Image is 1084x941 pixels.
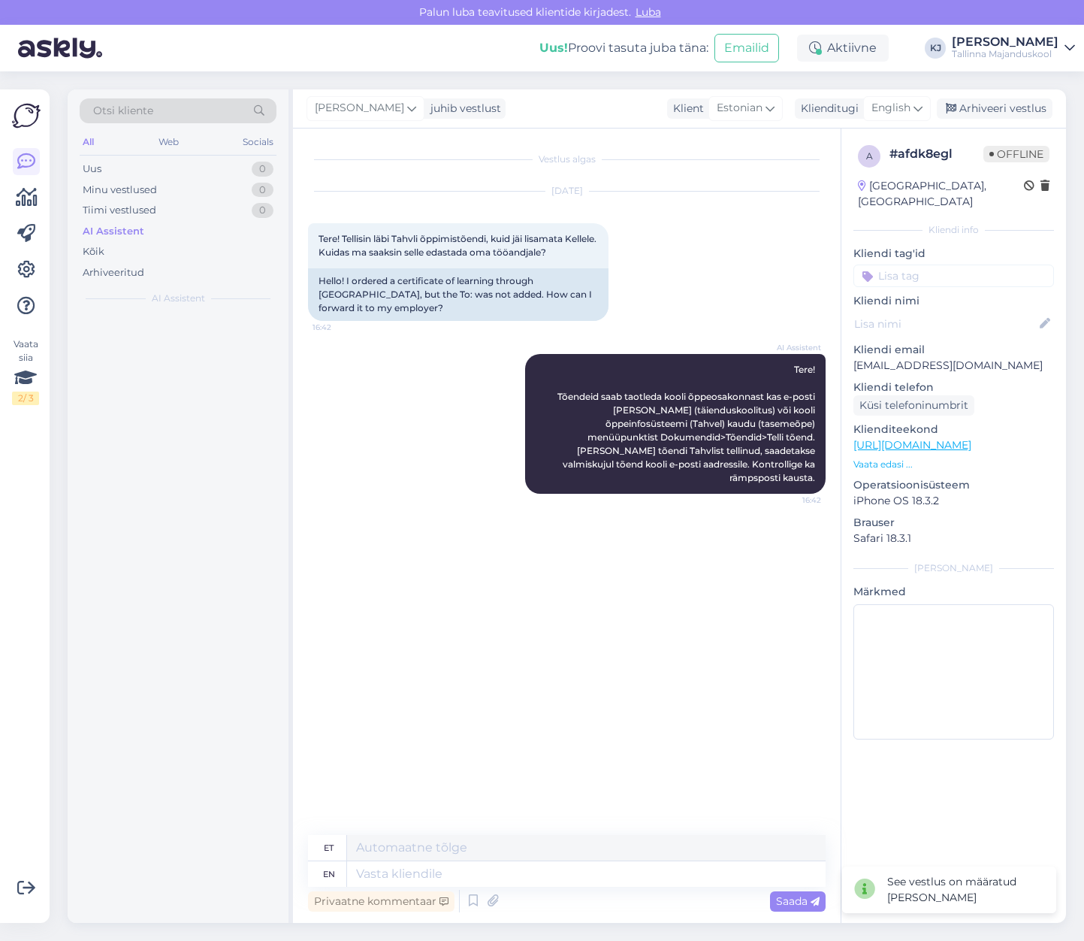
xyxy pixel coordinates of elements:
[156,132,182,152] div: Web
[83,265,144,280] div: Arhiveeritud
[308,891,454,912] div: Privaatne kommentaar
[853,531,1054,546] p: Safari 18.3.1
[853,342,1054,358] p: Kliendi email
[83,244,104,259] div: Kõik
[83,224,144,239] div: AI Assistent
[152,292,205,305] span: AI Assistent
[952,36,1058,48] div: [PERSON_NAME]
[858,178,1024,210] div: [GEOGRAPHIC_DATA], [GEOGRAPHIC_DATA]
[853,293,1054,309] p: Kliendi nimi
[557,364,817,483] span: Tere! Tõendeid saab taotleda kooli õppeosakonnast kas e-posti [PERSON_NAME] (täienduskoolitus) võ...
[853,422,1054,437] p: Klienditeekond
[717,100,762,116] span: Estonian
[853,395,974,416] div: Küsi telefoninumbrit
[765,342,821,353] span: AI Assistent
[83,183,157,198] div: Minu vestlused
[252,183,273,198] div: 0
[853,458,1054,471] p: Vaata edasi ...
[853,438,971,452] a: [URL][DOMAIN_NAME]
[937,98,1052,119] div: Arhiveeri vestlus
[539,39,708,57] div: Proovi tasuta juba täna:
[887,874,1044,906] div: See vestlus on määratud [PERSON_NAME]
[765,495,821,506] span: 16:42
[83,162,101,177] div: Uus
[853,493,1054,509] p: iPhone OS 18.3.2
[853,380,1054,395] p: Kliendi telefon
[667,101,704,116] div: Klient
[631,5,666,19] span: Luba
[12,392,39,405] div: 2 / 3
[925,38,946,59] div: KJ
[853,584,1054,600] p: Märkmed
[80,132,97,152] div: All
[853,515,1054,531] p: Brauser
[313,322,369,333] span: 16:42
[424,101,501,116] div: juhib vestlust
[952,36,1075,60] a: [PERSON_NAME]Tallinna Majanduskool
[315,100,404,116] span: [PERSON_NAME]
[854,316,1037,332] input: Lisa nimi
[952,48,1058,60] div: Tallinna Majanduskool
[319,233,599,258] span: Tere! Tellisin läbi Tahvli õppimistõendi, kuid jäi lisamata Kellele. Kuidas ma saaksin selle edas...
[776,894,820,908] span: Saada
[795,101,859,116] div: Klienditugi
[853,223,1054,237] div: Kliendi info
[252,203,273,218] div: 0
[252,162,273,177] div: 0
[240,132,276,152] div: Socials
[308,268,608,321] div: Hello! I ordered a certificate of learning through [GEOGRAPHIC_DATA], but the To: was not added. ...
[853,477,1054,493] p: Operatsioonisüsteem
[853,561,1054,575] div: [PERSON_NAME]
[871,100,910,116] span: English
[983,146,1049,162] span: Offline
[539,41,568,55] b: Uus!
[308,184,826,198] div: [DATE]
[853,358,1054,374] p: [EMAIL_ADDRESS][DOMAIN_NAME]
[12,337,39,405] div: Vaata siia
[853,246,1054,262] p: Kliendi tag'id
[889,145,983,163] div: # afdk8egl
[12,101,41,130] img: Askly Logo
[83,203,156,218] div: Tiimi vestlused
[866,150,873,162] span: a
[714,34,779,62] button: Emailid
[797,35,889,62] div: Aktiivne
[853,265,1054,287] input: Lisa tag
[308,153,826,166] div: Vestlus algas
[93,103,153,119] span: Otsi kliente
[324,835,334,861] div: et
[323,861,335,887] div: en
